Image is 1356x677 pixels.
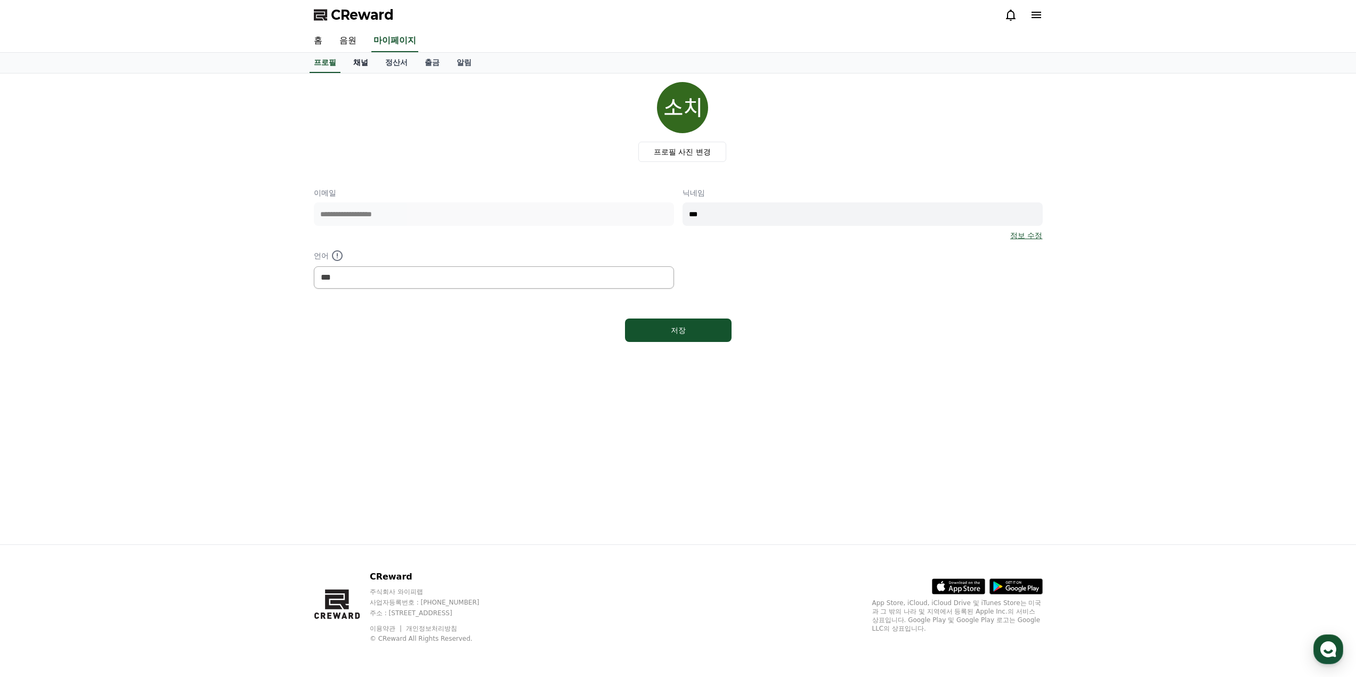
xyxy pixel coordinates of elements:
[345,53,377,73] a: 채널
[683,187,1043,198] p: 닉네임
[98,354,110,363] span: 대화
[70,338,137,364] a: 대화
[331,6,394,23] span: CReward
[34,354,40,362] span: 홈
[448,53,480,73] a: 알림
[370,570,500,583] p: CReward
[314,6,394,23] a: CReward
[406,625,457,632] a: 개인정보처리방침
[657,82,708,133] img: profile_image
[377,53,416,73] a: 정산서
[370,609,500,617] p: 주소 : [STREET_ADDRESS]
[371,30,418,52] a: 마이페이지
[872,599,1043,633] p: App Store, iCloud, iCloud Drive 및 iTunes Store는 미국과 그 밖의 나라 및 지역에서 등록된 Apple Inc.의 서비스 상표입니다. Goo...
[646,325,710,336] div: 저장
[416,53,448,73] a: 출금
[314,249,674,262] p: 언어
[314,187,674,198] p: 이메일
[3,338,70,364] a: 홈
[370,588,500,596] p: 주식회사 와이피랩
[370,625,403,632] a: 이용약관
[370,634,500,643] p: © CReward All Rights Reserved.
[305,30,331,52] a: 홈
[137,338,205,364] a: 설정
[331,30,365,52] a: 음원
[370,598,500,607] p: 사업자등록번호 : [PHONE_NUMBER]
[1010,230,1042,241] a: 정보 수정
[310,53,340,73] a: 프로필
[625,319,732,342] button: 저장
[638,142,726,162] label: 프로필 사진 변경
[165,354,177,362] span: 설정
